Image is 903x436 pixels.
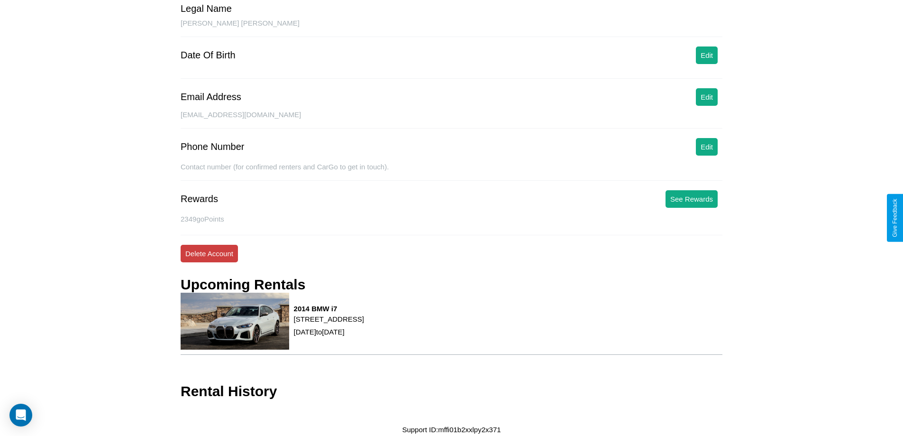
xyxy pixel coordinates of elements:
[181,3,232,14] div: Legal Name
[181,141,245,152] div: Phone Number
[181,213,722,225] p: 2349 goPoints
[294,313,364,325] p: [STREET_ADDRESS]
[402,423,501,436] p: Support ID: mffi01b2xxlpy2x371
[181,111,722,129] div: [EMAIL_ADDRESS][DOMAIN_NAME]
[181,163,722,181] div: Contact number (for confirmed renters and CarGo to get in touch).
[892,199,898,237] div: Give Feedback
[181,245,238,262] button: Delete Account
[294,325,364,338] p: [DATE] to [DATE]
[181,293,289,350] img: rental
[181,277,305,293] h3: Upcoming Rentals
[181,19,722,37] div: [PERSON_NAME] [PERSON_NAME]
[696,46,718,64] button: Edit
[181,194,218,204] div: Rewards
[181,383,277,399] h3: Rental History
[696,138,718,156] button: Edit
[181,92,241,102] div: Email Address
[181,50,236,61] div: Date Of Birth
[696,88,718,106] button: Edit
[666,190,718,208] button: See Rewards
[9,404,32,427] div: Open Intercom Messenger
[294,305,364,313] h3: 2014 BMW i7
